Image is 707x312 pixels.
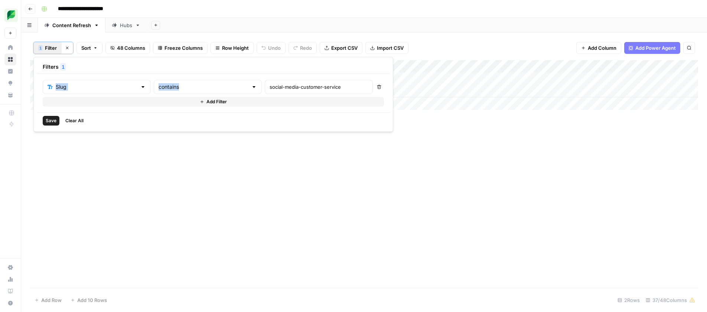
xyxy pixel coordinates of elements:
a: Opportunities [4,77,16,89]
button: Add Filter [43,97,384,107]
button: Import CSV [365,42,408,54]
input: contains [159,83,248,91]
div: 1Filter [33,57,393,132]
span: Redo [300,44,312,52]
button: Save [43,116,59,126]
span: Filter [45,44,57,52]
span: Freeze Columns [164,44,203,52]
button: Clear All [62,116,87,126]
button: Workspace: SproutSocial [4,6,16,25]
a: Your Data [4,89,16,101]
div: 1 [60,63,66,71]
span: Add 10 Rows [77,296,107,304]
button: Add Row [30,294,66,306]
div: 37/48 Columns [643,294,698,306]
button: Help + Support [4,297,16,309]
a: Content Refresh [38,18,105,33]
button: Undo [257,42,286,54]
button: 48 Columns [105,42,150,54]
div: 1 [38,45,43,51]
span: Export CSV [331,44,358,52]
button: 1Filter [33,42,61,54]
button: Sort [76,42,102,54]
span: Undo [268,44,281,52]
button: Row Height [211,42,254,54]
a: Usage [4,273,16,285]
span: Save [46,117,56,124]
a: Browse [4,53,16,65]
span: 1 [62,63,65,71]
a: Hubs [105,18,147,33]
span: 48 Columns [117,44,145,52]
div: 2 Rows [615,294,643,306]
span: Sort [81,44,91,52]
span: Add Row [41,296,62,304]
span: Add Filter [206,98,227,105]
img: SproutSocial Logo [4,9,18,22]
div: Filters [37,60,390,74]
button: Export CSV [320,42,362,54]
a: Settings [4,261,16,273]
a: Home [4,42,16,53]
div: Content Refresh [52,22,91,29]
input: Slug [56,83,137,91]
span: Add Power Agent [635,44,676,52]
button: Add Column [576,42,621,54]
span: Import CSV [377,44,404,52]
button: Add Power Agent [624,42,680,54]
span: 1 [39,45,42,51]
a: Learning Hub [4,285,16,297]
a: Insights [4,65,16,77]
span: Clear All [65,117,84,124]
span: Add Column [588,44,616,52]
button: Freeze Columns [153,42,208,54]
div: Hubs [120,22,132,29]
button: Redo [289,42,317,54]
button: Add 10 Rows [66,294,111,306]
span: Row Height [222,44,249,52]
